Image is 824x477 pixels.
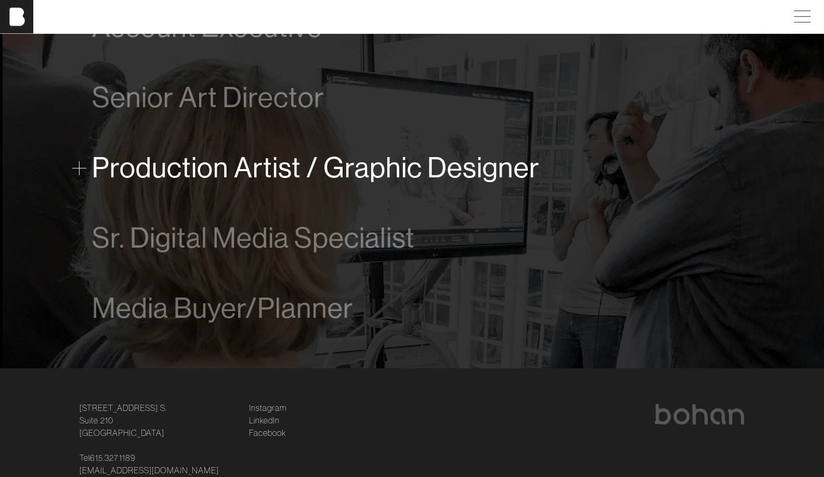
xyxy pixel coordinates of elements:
a: [STREET_ADDRESS] S.Suite 210[GEOGRAPHIC_DATA] [80,402,167,439]
a: [EMAIL_ADDRESS][DOMAIN_NAME] [80,464,219,476]
p: Tel [80,452,237,476]
span: Account Executive [92,11,322,43]
span: Media Buyer/Planner [92,292,354,324]
img: bohan logo [653,404,745,424]
span: Senior Art Director [92,82,324,113]
a: LinkedIn [249,414,280,427]
span: Sr. Digital Media Specialist [92,222,415,254]
a: 615.327.1189 [90,452,136,464]
a: Facebook [249,427,286,439]
a: Instagram [249,402,286,414]
span: Production Artist / Graphic Designer [92,152,540,184]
